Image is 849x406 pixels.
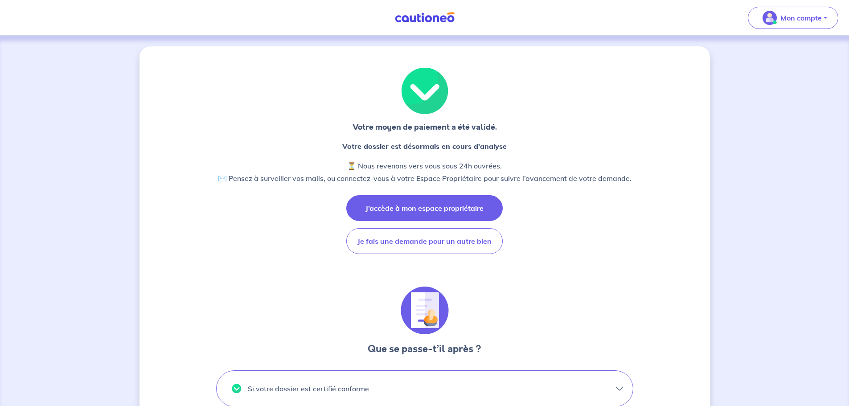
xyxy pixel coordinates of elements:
[346,195,503,221] button: J’accède à mon espace propriétaire
[248,381,369,396] p: Si votre dossier est certifié conforme
[342,142,507,151] strong: Votre dossier est désormais en cours d’analyse
[780,12,822,23] p: Mon compte
[748,7,838,29] button: illu_account_valid_menu.svgMon compte
[368,342,481,356] h3: Que se passe-t’il après ?
[232,384,242,394] img: illu_valid.svg
[218,160,632,185] p: ⏳ Nous revenons vers vous sous 24h ouvrées. ✉️ Pensez à surveiller vos mails, ou connectez-vous à...
[346,228,503,254] button: Je fais une demande pour un autre bien
[353,121,497,133] p: Votre moyen de paiement a été validé.
[391,12,458,23] img: Cautioneo
[401,287,449,335] img: illu_document_valid.svg
[763,11,777,25] img: illu_account_valid_menu.svg
[401,68,449,114] img: illu_valid.svg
